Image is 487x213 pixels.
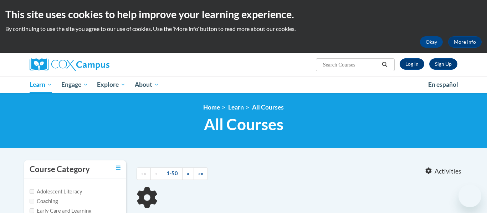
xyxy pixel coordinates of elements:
[5,25,482,33] p: By continuing to use the site you agree to our use of cookies. Use the ‘More info’ button to read...
[162,167,183,180] a: 1-50
[19,76,468,93] div: Main menu
[97,80,125,89] span: Explore
[61,80,88,89] span: Engage
[400,58,424,70] a: Log In
[30,58,109,71] img: Cox Campus
[322,60,379,69] input: Search Courses
[30,164,90,175] h3: Course Category
[30,189,34,194] input: Checkbox for Options
[57,76,93,93] a: Engage
[458,185,481,207] iframe: Button to launch messaging window
[155,170,158,176] span: «
[30,199,34,203] input: Checkbox for Options
[135,80,159,89] span: About
[420,36,443,48] button: Okay
[203,103,220,111] a: Home
[194,167,208,180] a: End
[424,77,463,92] a: En español
[30,208,34,213] input: Checkbox for Options
[25,76,57,93] a: Learn
[428,81,458,88] span: En español
[30,58,165,71] a: Cox Campus
[228,103,244,111] a: Learn
[252,103,284,111] a: All Courses
[198,170,203,176] span: »»
[204,115,283,134] span: All Courses
[429,58,457,70] a: Register
[130,76,164,93] a: About
[116,164,121,172] a: Toggle collapse
[30,188,82,196] label: Adolescent Literacy
[150,167,162,180] a: Previous
[30,197,58,205] label: Coaching
[30,80,52,89] span: Learn
[448,36,482,48] a: More Info
[92,76,130,93] a: Explore
[141,170,146,176] span: ««
[187,170,189,176] span: »
[379,60,390,69] button: Search
[182,167,194,180] a: Next
[137,167,151,180] a: Begining
[5,7,482,21] h2: This site uses cookies to help improve your learning experience.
